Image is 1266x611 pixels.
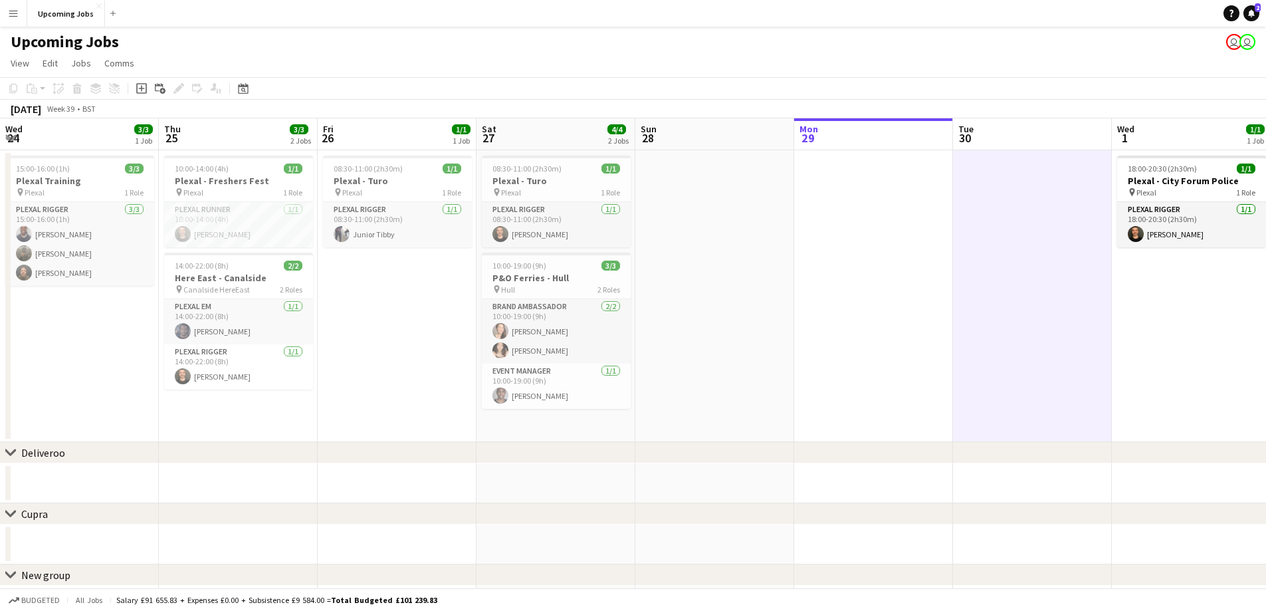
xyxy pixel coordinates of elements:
span: View [11,57,29,69]
div: Salary £91 655.83 + Expenses £0.00 + Subsistence £9 584.00 = [116,595,437,605]
span: All jobs [73,595,105,605]
app-user-avatar: Amy Williamson [1239,34,1255,50]
span: Week 39 [44,104,77,114]
div: BST [82,104,96,114]
a: Comms [99,55,140,72]
h1: Upcoming Jobs [11,32,119,52]
div: [DATE] [11,102,41,116]
div: New group [21,568,70,582]
span: Edit [43,57,58,69]
div: Deliveroo [21,446,65,459]
button: Budgeted [7,593,62,608]
a: 2 [1243,5,1259,21]
span: Total Budgeted £101 239.83 [331,595,437,605]
div: Cupra [21,507,48,521]
span: Jobs [71,57,91,69]
span: Comms [104,57,134,69]
a: View [5,55,35,72]
app-user-avatar: Amy Williamson [1226,34,1242,50]
button: Upcoming Jobs [27,1,105,27]
a: Edit [37,55,63,72]
span: Budgeted [21,596,60,605]
span: 2 [1255,3,1261,12]
a: Jobs [66,55,96,72]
